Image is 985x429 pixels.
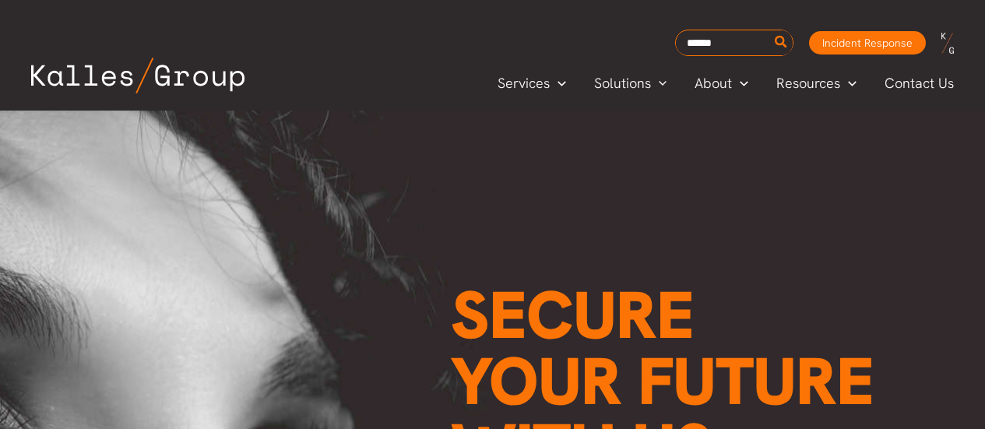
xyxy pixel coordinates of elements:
a: ServicesMenu Toggle [484,72,580,95]
a: Incident Response [809,31,926,55]
span: Menu Toggle [732,72,748,95]
span: Services [498,72,550,95]
span: Menu Toggle [651,72,667,95]
img: Kalles Group [31,58,244,93]
span: Menu Toggle [550,72,566,95]
nav: Primary Site Navigation [484,70,969,96]
button: Search [772,30,791,55]
a: SolutionsMenu Toggle [580,72,681,95]
span: Menu Toggle [840,72,857,95]
a: Contact Us [871,72,969,95]
span: Solutions [594,72,651,95]
a: ResourcesMenu Toggle [762,72,871,95]
span: About [695,72,732,95]
span: Resources [776,72,840,95]
a: AboutMenu Toggle [681,72,762,95]
span: Contact Us [885,72,954,95]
